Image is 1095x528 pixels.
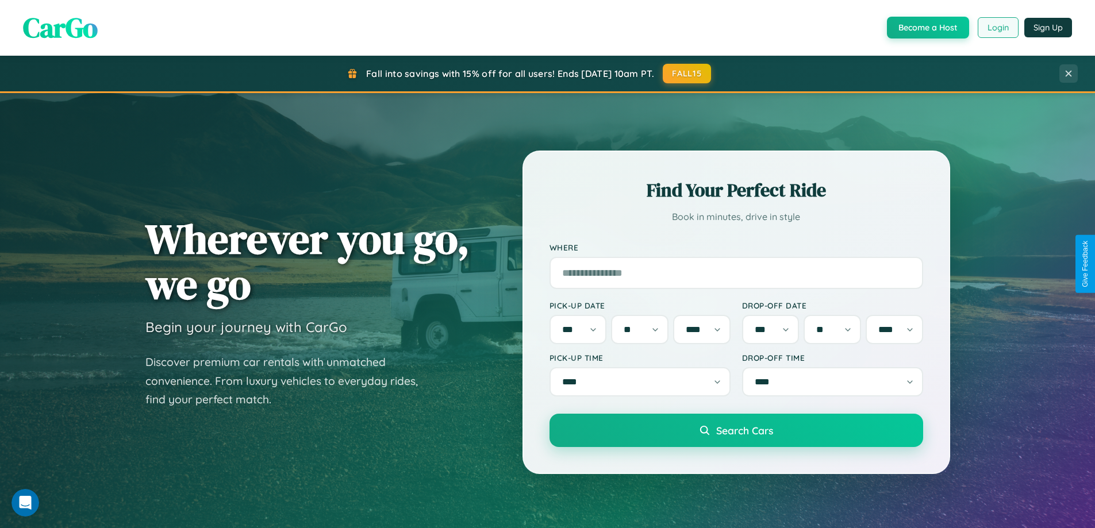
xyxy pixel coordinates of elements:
label: Pick-up Time [550,353,731,363]
p: Discover premium car rentals with unmatched convenience. From luxury vehicles to everyday rides, ... [145,353,433,409]
button: Login [978,17,1019,38]
span: Fall into savings with 15% off for all users! Ends [DATE] 10am PT. [366,68,654,79]
iframe: Intercom live chat [11,489,39,517]
div: Give Feedback [1081,241,1089,287]
label: Drop-off Time [742,353,923,363]
button: FALL15 [663,64,711,83]
h1: Wherever you go, we go [145,216,470,307]
h2: Find Your Perfect Ride [550,178,923,203]
h3: Begin your journey with CarGo [145,318,347,336]
span: Search Cars [716,424,773,437]
button: Search Cars [550,414,923,447]
button: Become a Host [887,17,969,38]
span: CarGo [23,9,98,47]
label: Pick-up Date [550,300,731,310]
label: Where [550,242,923,252]
label: Drop-off Date [742,300,923,310]
p: Book in minutes, drive in style [550,209,923,225]
button: Sign Up [1024,18,1072,37]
